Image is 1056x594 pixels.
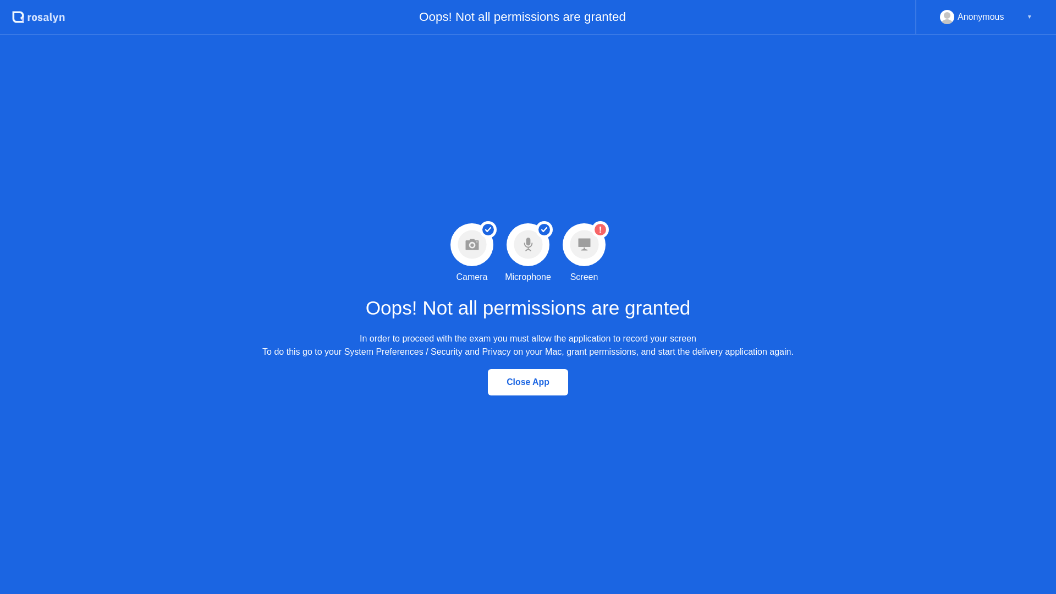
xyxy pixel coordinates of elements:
div: Microphone [505,271,551,284]
button: Close App [488,369,568,395]
div: Camera [457,271,488,284]
div: Close App [491,377,565,387]
div: In order to proceed with the exam you must allow the application to record your screen To do this... [262,332,794,359]
div: Anonymous [958,10,1004,24]
h1: Oops! Not all permissions are granted [366,294,691,323]
div: Screen [570,271,598,284]
div: ▼ [1027,10,1032,24]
